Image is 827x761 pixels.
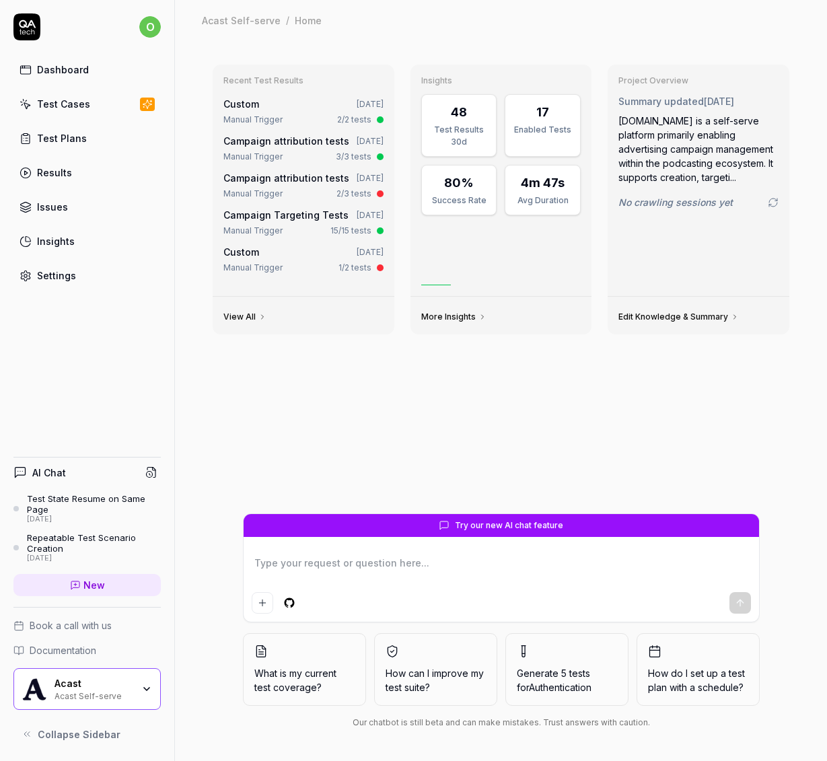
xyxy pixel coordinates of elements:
div: Manual Trigger [223,225,283,237]
div: Issues [37,200,68,214]
a: More Insights [421,312,487,322]
time: [DATE] [357,210,384,220]
span: o [139,16,161,38]
button: Generate 5 tests forAuthentication [505,633,628,706]
a: Book a call with us [13,618,161,632]
div: Test Results 30d [430,124,489,148]
div: Manual Trigger [223,188,283,200]
a: Campaign attribution tests [223,172,349,184]
div: 2/3 tests [336,188,371,200]
span: How do I set up a test plan with a schedule? [648,666,748,694]
div: Results [37,166,72,180]
span: Try our new AI chat feature [455,519,563,532]
h4: AI Chat [32,466,66,480]
time: [DATE] [357,247,384,257]
a: Custom[DATE]Manual Trigger2/2 tests [221,94,386,129]
div: 4m 47s [521,174,565,192]
time: [DATE] [357,136,384,146]
span: How can I improve my test suite? [386,666,486,694]
a: Custom[DATE]Manual Trigger1/2 tests [221,242,386,277]
a: Insights [13,228,161,254]
a: Results [13,159,161,186]
div: Home [295,13,322,27]
span: Documentation [30,643,96,657]
div: 3/3 tests [336,151,371,163]
span: No crawling sessions yet [618,195,733,209]
div: Test State Resume on Same Page [27,493,161,515]
a: Campaign attribution tests[DATE]Manual Trigger2/3 tests [221,168,386,203]
h3: Insights [421,75,581,86]
a: Dashboard [13,57,161,83]
div: Test Plans [37,131,87,145]
a: Issues [13,194,161,220]
span: New [83,578,105,592]
time: [DATE] [357,99,384,109]
a: Campaign attribution tests[DATE]Manual Trigger3/3 tests [221,131,386,166]
button: Add attachment [252,592,273,614]
span: Book a call with us [30,618,112,632]
span: Collapse Sidebar [38,727,120,741]
div: Repeatable Test Scenario Creation [27,532,161,554]
span: What is my current test coverage? [254,666,355,694]
a: Settings [13,262,161,289]
button: o [139,13,161,40]
a: Campaign attribution tests [223,135,349,147]
h3: Project Overview [618,75,779,86]
h3: Recent Test Results [223,75,384,86]
div: 1/2 tests [338,262,371,274]
div: Dashboard [37,63,89,77]
button: How do I set up a test plan with a schedule? [637,633,760,706]
a: Test Cases [13,91,161,117]
div: Test Cases [37,97,90,111]
div: Enabled Tests [513,124,572,136]
div: / [286,13,289,27]
a: Edit Knowledge & Summary [618,312,739,322]
button: Acast LogoAcastAcast Self-serve [13,668,161,710]
a: New [13,574,161,596]
a: Go to crawling settings [768,197,779,208]
div: Success Rate [430,194,489,207]
div: Our chatbot is still beta and can make mistakes. Trust answers with caution. [243,717,760,729]
a: Repeatable Test Scenario Creation[DATE] [13,532,161,563]
a: Campaign Targeting Tests [223,209,349,221]
span: Generate 5 tests for Authentication [517,667,591,693]
a: Documentation [13,643,161,657]
button: Collapse Sidebar [13,721,161,748]
a: View All [223,312,266,322]
time: [DATE] [704,96,734,107]
span: Custom [223,246,259,258]
button: What is my current test coverage? [243,633,366,706]
div: Manual Trigger [223,151,283,163]
div: Acast Self-serve [55,690,133,700]
div: [DOMAIN_NAME] is a self-serve platform primarily enabling advertising campaign management within ... [618,114,779,184]
div: Avg Duration [513,194,572,207]
div: 2/2 tests [337,114,371,126]
div: Manual Trigger [223,262,283,274]
div: Settings [37,268,76,283]
img: Acast Logo [22,677,46,701]
span: Summary updated [618,96,704,107]
div: Insights [37,234,75,248]
div: 17 [536,103,549,121]
div: Acast [55,678,133,690]
div: [DATE] [27,515,161,524]
div: Manual Trigger [223,114,283,126]
button: How can I improve my test suite? [374,633,497,706]
div: 48 [451,103,467,121]
a: Campaign Targeting Tests[DATE]Manual Trigger15/15 tests [221,205,386,240]
div: Acast Self-serve [202,13,281,27]
div: 80% [444,174,474,192]
time: [DATE] [357,173,384,183]
a: Test State Resume on Same Page[DATE] [13,493,161,524]
div: [DATE] [27,554,161,563]
div: 15/15 tests [330,225,371,237]
a: Test Plans [13,125,161,151]
span: Custom [223,98,259,110]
